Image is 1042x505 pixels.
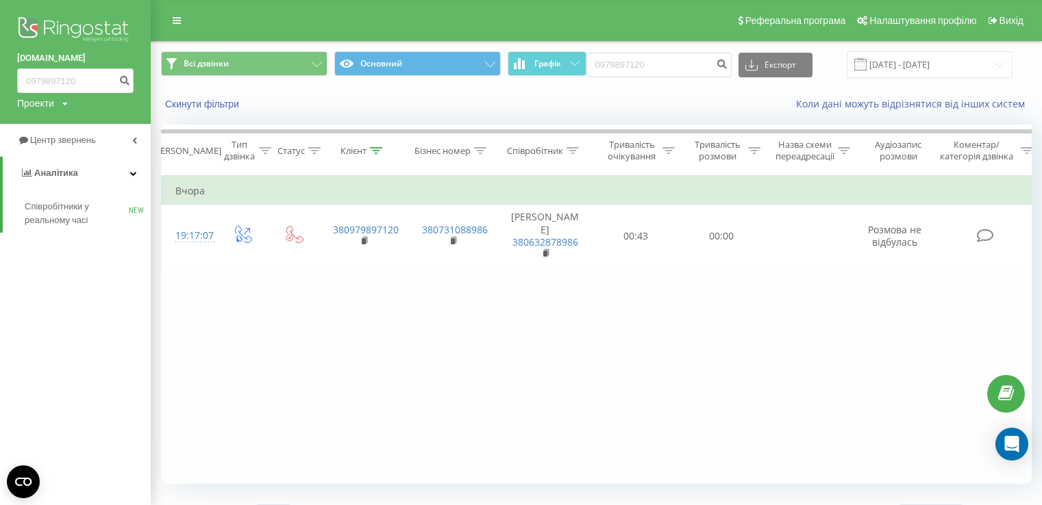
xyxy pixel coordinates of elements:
div: Клієнт [340,145,367,157]
div: Проекти [17,96,54,110]
span: Співробітники у реальному часі [25,200,129,227]
div: Назва схеми переадресації [776,139,834,162]
a: 380632878986 [512,235,578,248]
div: Тривалість розмови [691,139,745,162]
div: 19:17:07 [175,222,203,249]
div: [PERSON_NAME] [153,145,222,157]
span: Вихід [1000,15,1024,26]
td: [PERSON_NAME] [497,205,593,268]
div: Тривалість очікування [605,139,659,162]
button: Скинути фільтри [161,98,246,110]
span: Всі дзвінки [184,58,229,69]
td: 00:00 [679,205,765,268]
div: Аудіозапис розмови [865,139,932,162]
a: 380979897120 [333,223,399,236]
div: Співробітник [507,145,563,157]
span: Реферальна програма [745,15,846,26]
td: Вчора [162,177,1039,205]
div: Бізнес номер [414,145,471,157]
div: Open Intercom Messenger [995,428,1028,461]
button: Основний [334,51,501,76]
input: Пошук за номером [17,68,134,93]
button: Всі дзвінки [161,51,327,76]
button: Експорт [739,53,812,77]
a: [DOMAIN_NAME] [17,51,134,65]
span: Графік [534,59,561,68]
img: Ringostat logo [17,14,134,48]
span: Центр звернень [30,135,96,145]
input: Пошук за номером [586,53,732,77]
td: 00:43 [593,205,679,268]
span: Налаштування профілю [869,15,976,26]
a: Співробітники у реальному часіNEW [25,194,151,233]
a: Коли дані можуть відрізнятися вiд інших систем [796,97,1032,110]
div: Коментар/категорія дзвінка [937,139,1017,162]
div: Статус [277,145,305,157]
button: Графік [508,51,586,76]
a: Аналiтика [3,157,151,190]
a: 380731088986 [422,223,488,236]
div: Тип дзвінка [225,139,256,162]
span: Аналiтика [34,168,78,178]
span: Розмова не відбулась [868,223,921,248]
button: Open CMP widget [7,465,40,498]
